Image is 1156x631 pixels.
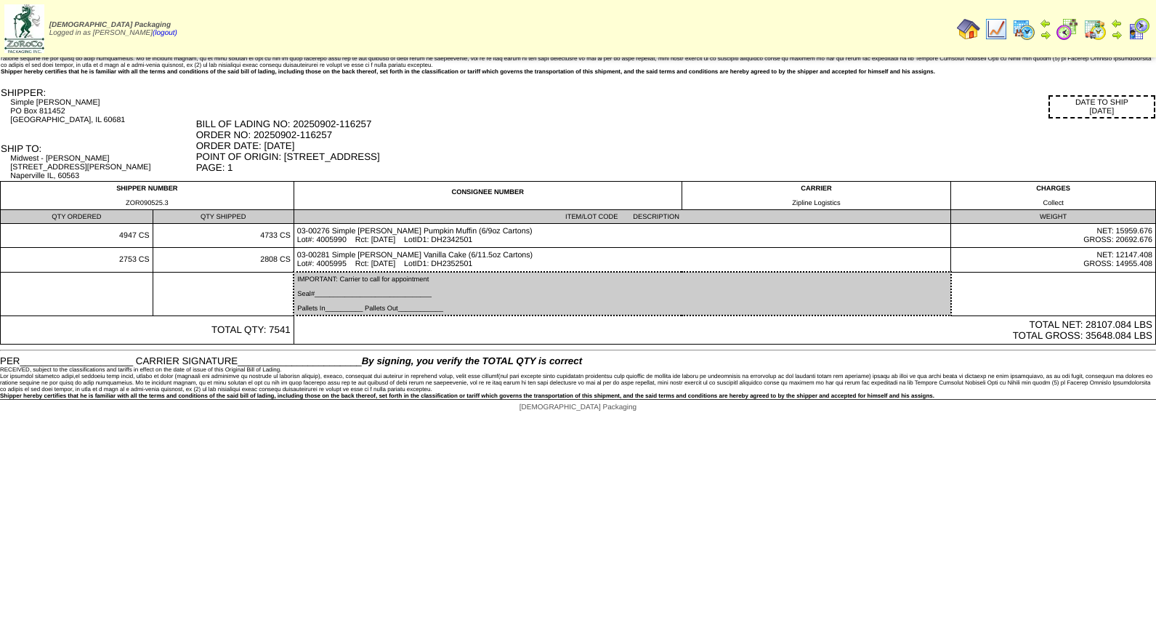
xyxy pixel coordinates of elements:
[951,224,1156,248] td: NET: 15959.676 GROSS: 20692.676
[196,118,1155,173] div: BILL OF LADING NO: 20250902-116257 ORDER NO: 20250902-116257 ORDER DATE: [DATE] POINT OF ORIGIN: ...
[1127,17,1150,41] img: calendarcustomer.gif
[1040,29,1051,41] img: arrowright.gif
[49,21,177,37] span: Logged in as [PERSON_NAME]
[294,248,951,273] td: 03-00281 Simple [PERSON_NAME] Vanilla Cake (6/11.5oz Cartons) Lot#: 4005995 Rct: [DATE] LotID1: D...
[10,154,194,180] div: Midwest - [PERSON_NAME] [STREET_ADDRESS][PERSON_NAME] Naperville IL, 60563
[685,199,948,206] div: Zipline Logistics
[957,17,980,41] img: home.gif
[985,17,1008,41] img: line_graph.gif
[4,199,291,206] div: ZOR090525.3
[153,210,294,224] td: QTY SHIPPED
[520,403,636,411] span: [DEMOGRAPHIC_DATA] Packaging
[294,315,1155,345] td: TOTAL NET: 28107.084 LBS TOTAL GROSS: 35648.084 LBS
[1,248,153,273] td: 2753 CS
[682,182,951,210] td: CARRIER
[1040,17,1051,29] img: arrowleft.gif
[294,224,951,248] td: 03-00276 Simple [PERSON_NAME] Pumpkin Muffin (6/9oz Cartons) Lot#: 4005990 Rct: [DATE] LotID1: DH...
[1,315,294,345] td: TOTAL QTY: 7541
[1,210,153,224] td: QTY ORDERED
[153,248,294,273] td: 2808 CS
[294,272,951,315] td: IMPORTANT: Carrier to call for appointment Seal#_______________________________ Pallets In_______...
[1012,17,1035,41] img: calendarprod.gif
[1111,17,1123,29] img: arrowleft.gif
[10,98,194,124] div: Simple [PERSON_NAME] PO Box 811452 [GEOGRAPHIC_DATA], IL 60681
[1,68,1155,75] div: Shipper hereby certifies that he is familiar with all the terms and conditions of the said bill o...
[1,143,195,154] div: SHIP TO:
[951,182,1156,210] td: CHARGES
[1083,17,1107,41] img: calendarinout.gif
[153,29,177,37] a: (logout)
[49,21,171,29] span: [DEMOGRAPHIC_DATA] Packaging
[1111,29,1123,41] img: arrowright.gif
[1,182,294,210] td: SHIPPER NUMBER
[294,182,682,210] td: CONSIGNEE NUMBER
[954,199,1152,206] div: Collect
[1056,17,1079,41] img: calendarblend.gif
[951,210,1156,224] td: WEIGHT
[294,210,951,224] td: ITEM/LOT CODE DESCRIPTION
[362,355,582,366] span: By signing, you verify the TOTAL QTY is correct
[1048,95,1155,118] div: DATE TO SHIP [DATE]
[951,248,1156,273] td: NET: 12147.408 GROSS: 14955.408
[4,4,44,53] img: zoroco-logo-small.webp
[153,224,294,248] td: 4733 CS
[1,87,195,98] div: SHIPPER:
[1,224,153,248] td: 4947 CS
